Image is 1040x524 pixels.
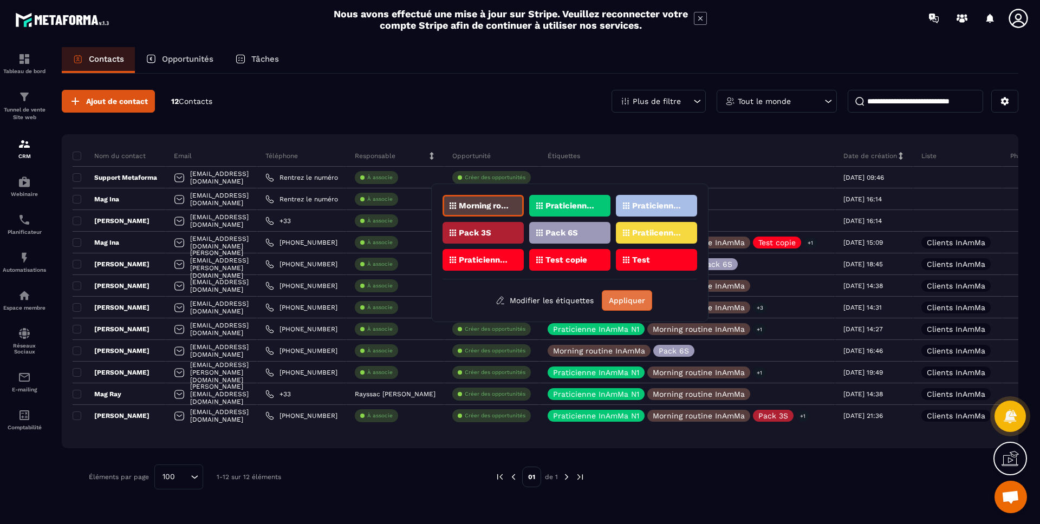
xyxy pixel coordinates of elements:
p: Pack 6S [659,347,689,355]
p: Espace membre [3,305,46,311]
a: [PHONE_NUMBER] [265,325,337,333]
a: schedulerschedulerPlanificateur [3,205,46,243]
p: Morning routine InAmMa [653,369,745,376]
p: [DATE] 21:36 [843,412,883,420]
p: 1-12 sur 12 éléments [217,473,281,481]
p: [PERSON_NAME] [73,260,149,268]
p: Mag Ina [73,195,119,204]
p: [PERSON_NAME] [73,325,149,333]
p: Étiquettes [548,152,580,160]
span: Contacts [179,97,212,106]
p: Test copie [545,256,587,264]
p: Mag Ina [73,238,119,247]
img: prev [509,472,518,482]
span: Ajout de contact [86,96,148,107]
a: automationsautomationsAutomatisations [3,243,46,281]
p: Rayssac [PERSON_NAME] [355,390,435,398]
a: +33 [265,217,291,225]
p: Pack 3S [758,412,788,420]
p: À associe [367,304,393,311]
a: automationsautomationsWebinaire [3,167,46,205]
p: 12 [171,96,212,107]
p: Planificateur [3,229,46,235]
p: Tâches [251,54,279,64]
a: formationformationCRM [3,129,46,167]
p: Opportunité [452,152,491,160]
p: Pack 6S [545,229,578,237]
p: Pack 6S [702,260,732,268]
a: [PHONE_NUMBER] [265,238,337,247]
button: Ajout de contact [62,90,155,113]
a: [PHONE_NUMBER] [265,260,337,268]
p: CRM [3,153,46,159]
h2: Nous avons effectué une mise à jour sur Stripe. Veuillez reconnecter votre compte Stripe afin de ... [333,8,688,31]
p: À associe [367,282,393,290]
p: Phase [1010,152,1029,160]
p: Tableau de bord [3,68,46,74]
p: [DATE] 14:27 [843,325,883,333]
p: [DATE] 09:46 [843,174,884,181]
p: À associe [367,260,393,268]
img: email [18,371,31,384]
p: À associe [367,195,393,203]
p: [DATE] 16:14 [843,217,882,225]
a: formationformationTableau de bord [3,44,46,82]
p: Clients InAmMa [927,304,985,311]
p: Téléphone [265,152,298,160]
p: [DATE] 18:45 [843,260,883,268]
p: Responsable [355,152,395,160]
p: [PERSON_NAME] [73,346,149,355]
a: social-networksocial-networkRéseaux Sociaux [3,319,46,363]
p: Praticienne InAmMa N1 [553,390,639,398]
img: next [575,472,585,482]
p: Morning routine InAmMa [553,347,645,355]
a: accountantaccountantComptabilité [3,401,46,438]
p: [PERSON_NAME] [73,217,149,225]
p: Tunnel de vente Site web [3,106,46,121]
a: [PHONE_NUMBER] [265,346,337,355]
p: Morning routine InAmMa [653,390,745,398]
p: Contacts [89,54,124,64]
p: [DATE] 16:46 [843,347,883,355]
p: Éléments par page [89,473,149,481]
div: Mở cuộc trò chuyện [994,481,1027,513]
p: Créer des opportunités [465,347,525,355]
p: Clients InAmMa [927,325,985,333]
a: emailemailE-mailing [3,363,46,401]
p: [PERSON_NAME] [73,303,149,312]
a: Tâches [224,47,290,73]
a: formationformationTunnel de vente Site web [3,82,46,129]
p: Plus de filtre [633,97,681,105]
p: Email [174,152,192,160]
button: Appliquer [602,290,652,311]
p: Créer des opportunités [465,412,525,420]
p: Praticienne InAmMa N1 [553,325,639,333]
img: next [562,472,571,482]
p: +3 [753,302,767,313]
p: À associe [367,174,393,181]
p: [DATE] 14:38 [843,282,883,290]
p: Créer des opportunités [465,325,525,333]
img: formation [18,90,31,103]
p: Clients InAmMa [927,260,985,268]
p: Morning routine InAmMa [459,202,511,209]
a: Contacts [62,47,135,73]
p: Test [632,256,650,264]
p: Mag Ray [73,390,121,398]
p: Automatisations [3,267,46,273]
p: Comptabilité [3,424,46,430]
a: [PHONE_NUMBER] [265,303,337,312]
p: Test copie [758,239,796,246]
img: formation [18,137,31,150]
p: Praticienne InAmMa N2 [632,202,685,209]
p: À associe [367,217,393,225]
p: [PERSON_NAME] [73,368,149,377]
img: logo [15,10,113,30]
p: Pack 3S [459,229,491,237]
p: +1 [796,410,809,422]
p: Clients InAmMa [927,239,985,246]
img: automations [18,289,31,302]
p: [PERSON_NAME] [73,411,149,420]
p: [DATE] 16:14 [843,195,882,203]
p: +1 [753,324,766,335]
